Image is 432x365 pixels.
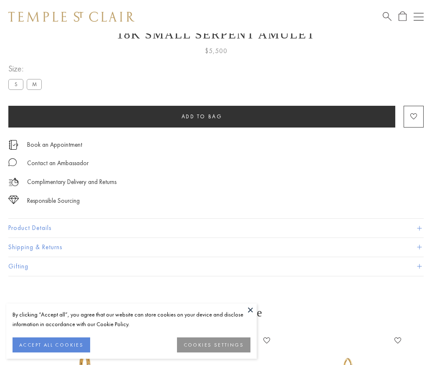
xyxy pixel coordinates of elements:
[8,79,23,89] label: S
[8,27,424,41] h1: 18K Small Serpent Amulet
[8,62,45,76] span: Size:
[8,12,134,22] img: Temple St. Clair
[13,337,90,352] button: ACCEPT ALL COOKIES
[414,12,424,22] button: Open navigation
[8,196,19,204] img: icon_sourcing.svg
[205,46,227,56] span: $5,500
[8,177,19,187] img: icon_delivery.svg
[8,257,424,276] button: Gifting
[27,79,42,89] label: M
[8,238,424,257] button: Shipping & Returns
[27,196,80,206] div: Responsible Sourcing
[177,337,250,352] button: COOKIES SETTINGS
[8,219,424,237] button: Product Details
[8,158,17,166] img: MessageIcon-01_2.svg
[182,113,222,120] span: Add to bag
[27,158,88,168] div: Contact an Ambassador
[8,140,18,150] img: icon_appointment.svg
[399,11,407,22] a: Open Shopping Bag
[8,106,395,128] button: Add to bag
[383,11,392,22] a: Search
[27,140,82,149] a: Book an Appointment
[13,310,250,329] div: By clicking “Accept all”, you agree that our website can store cookies on your device and disclos...
[27,177,116,187] p: Complimentary Delivery and Returns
